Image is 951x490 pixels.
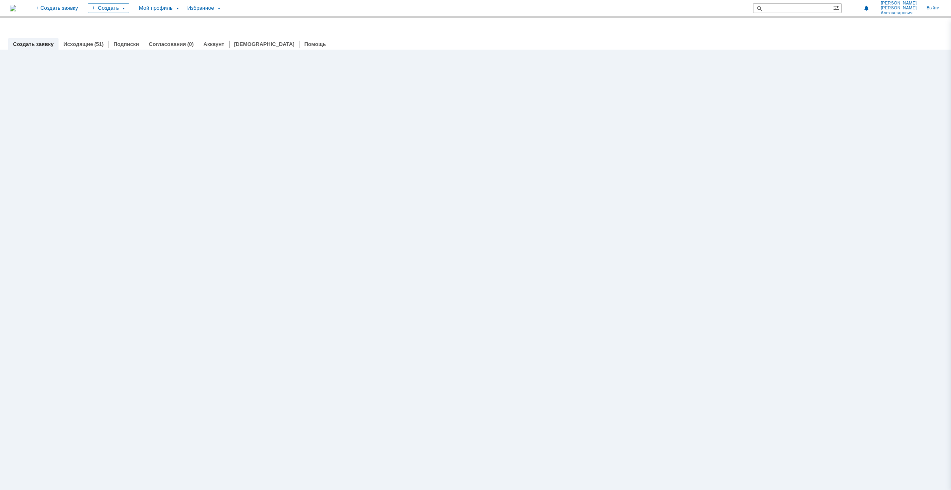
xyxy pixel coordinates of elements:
a: Подписки [113,41,139,47]
span: Александрович [881,11,917,15]
span: [PERSON_NAME] [881,6,917,11]
span: [PERSON_NAME] [881,1,917,6]
a: Исходящие [63,41,93,47]
div: Создать [88,3,129,13]
img: logo [10,5,16,11]
div: (0) [187,41,194,47]
a: Создать заявку [13,41,54,47]
a: Перейти на домашнюю страницу [10,5,16,11]
div: (51) [94,41,104,47]
span: Расширенный поиск [833,4,841,11]
a: [DEMOGRAPHIC_DATA] [234,41,295,47]
a: Помощь [304,41,326,47]
a: Согласования [149,41,186,47]
a: Аккаунт [204,41,224,47]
